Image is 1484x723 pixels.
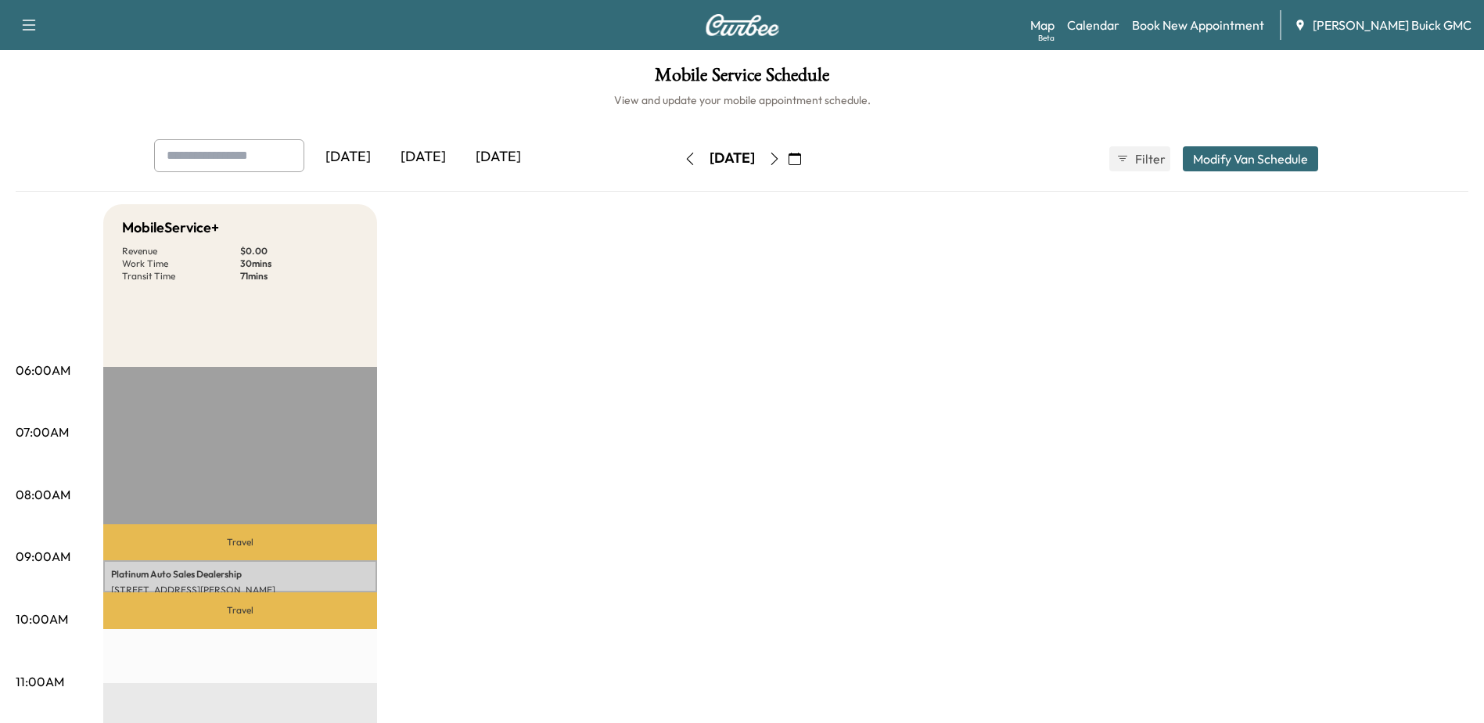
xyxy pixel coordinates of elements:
h6: View and update your mobile appointment schedule. [16,92,1468,108]
div: [DATE] [461,139,536,175]
button: Modify Van Schedule [1183,146,1318,171]
p: Travel [103,592,377,629]
p: 11:00AM [16,672,64,691]
p: Work Time [122,257,240,270]
span: Filter [1135,149,1163,168]
a: Book New Appointment [1132,16,1264,34]
div: Beta [1038,32,1055,44]
p: Transit Time [122,270,240,282]
p: $ 0.00 [240,245,358,257]
a: Calendar [1067,16,1119,34]
div: [DATE] [311,139,386,175]
p: 06:00AM [16,361,70,379]
h1: Mobile Service Schedule [16,66,1468,92]
p: 10:00AM [16,610,68,628]
p: [STREET_ADDRESS][PERSON_NAME] [111,584,369,596]
p: Revenue [122,245,240,257]
p: 07:00AM [16,423,69,441]
p: 08:00AM [16,485,70,504]
p: 71 mins [240,270,358,282]
p: Platinum Auto Sales Dealership [111,568,369,581]
p: Travel [103,524,377,560]
img: Curbee Logo [705,14,780,36]
a: MapBeta [1030,16,1055,34]
p: 09:00AM [16,547,70,566]
div: [DATE] [710,149,755,168]
button: Filter [1109,146,1170,171]
span: [PERSON_NAME] Buick GMC [1313,16,1471,34]
p: 30 mins [240,257,358,270]
h5: MobileService+ [122,217,219,239]
div: [DATE] [386,139,461,175]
